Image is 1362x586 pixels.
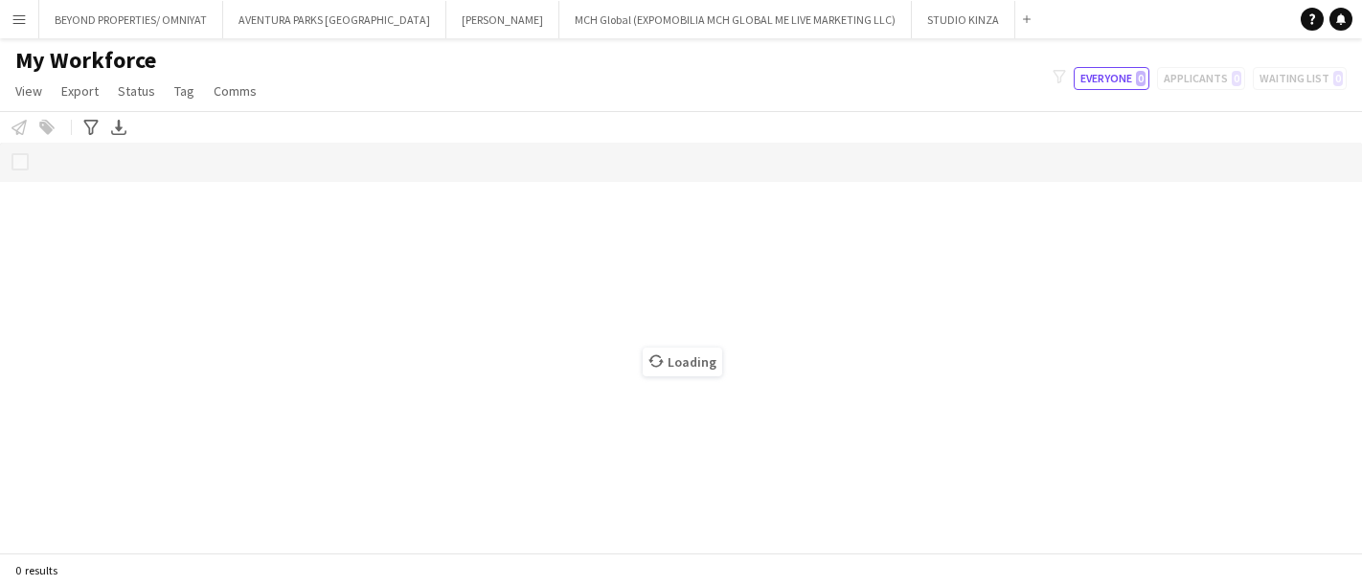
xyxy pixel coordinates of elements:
[174,82,194,100] span: Tag
[15,46,156,75] span: My Workforce
[206,79,264,103] a: Comms
[1074,67,1149,90] button: Everyone0
[1136,71,1146,86] span: 0
[8,79,50,103] a: View
[559,1,912,38] button: MCH Global (EXPOMOBILIA MCH GLOBAL ME LIVE MARKETING LLC)
[54,79,106,103] a: Export
[15,82,42,100] span: View
[214,82,257,100] span: Comms
[643,348,722,376] span: Loading
[110,79,163,103] a: Status
[912,1,1015,38] button: STUDIO KINZA
[446,1,559,38] button: [PERSON_NAME]
[61,82,99,100] span: Export
[39,1,223,38] button: BEYOND PROPERTIES/ OMNIYAT
[223,1,446,38] button: AVENTURA PARKS [GEOGRAPHIC_DATA]
[167,79,202,103] a: Tag
[118,82,155,100] span: Status
[107,116,130,139] app-action-btn: Export XLSX
[79,116,102,139] app-action-btn: Advanced filters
